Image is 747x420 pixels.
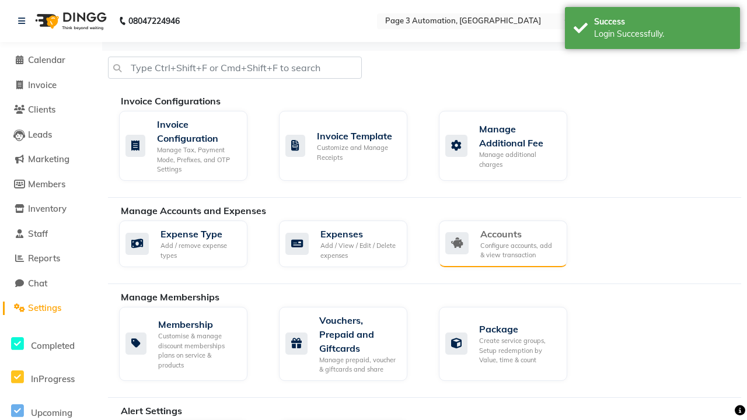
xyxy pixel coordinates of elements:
div: Add / View / Edit / Delete expenses [320,241,398,260]
div: Invoice Configuration [157,117,238,145]
a: Invoice ConfigurationManage Tax, Payment Mode, Prefixes, and OTP Settings [119,111,261,181]
div: Customise & manage discount memberships plans on service & products [158,331,238,370]
div: Configure accounts, add & view transaction [480,241,558,260]
span: Upcoming [31,407,72,418]
span: Leads [28,129,52,140]
div: Vouchers, Prepaid and Giftcards [319,313,398,355]
a: ExpensesAdd / View / Edit / Delete expenses [279,220,421,267]
b: 08047224946 [128,5,180,37]
input: Type Ctrl+Shift+F or Cmd+Shift+F to search [108,57,362,79]
a: MembershipCustomise & manage discount memberships plans on service & products [119,307,261,381]
span: Chat [28,278,47,289]
a: Marketing [3,153,99,166]
div: Login Successfully. [594,28,731,40]
img: logo [30,5,110,37]
a: Inventory [3,202,99,216]
span: Settings [28,302,61,313]
a: Calendar [3,54,99,67]
span: Members [28,178,65,190]
span: Clients [28,104,55,115]
a: Chat [3,277,99,290]
div: Add / remove expense types [160,241,238,260]
a: PackageCreate service groups, Setup redemption by Value, time & count [439,307,581,381]
div: Expense Type [160,227,238,241]
div: Expenses [320,227,398,241]
div: Manage additional charges [479,150,558,169]
span: InProgress [31,373,75,384]
span: Invoice [28,79,57,90]
a: Clients [3,103,99,117]
a: Staff [3,228,99,241]
a: Members [3,178,99,191]
div: Invoice Template [317,129,398,143]
a: Leads [3,128,99,142]
div: Package [479,322,558,336]
span: Staff [28,228,48,239]
a: Manage Additional FeeManage additional charges [439,111,581,181]
a: Settings [3,302,99,315]
a: Invoice [3,79,99,92]
div: Membership [158,317,238,331]
div: Success [594,16,731,28]
span: Calendar [28,54,65,65]
span: Reports [28,253,60,264]
div: Create service groups, Setup redemption by Value, time & count [479,336,558,365]
div: Accounts [480,227,558,241]
div: Customize and Manage Receipts [317,143,398,162]
div: Manage Additional Fee [479,122,558,150]
span: Marketing [28,153,69,164]
a: Vouchers, Prepaid and GiftcardsManage prepaid, voucher & giftcards and share [279,307,421,381]
a: Invoice TemplateCustomize and Manage Receipts [279,111,421,181]
a: Expense TypeAdd / remove expense types [119,220,261,267]
div: Manage Tax, Payment Mode, Prefixes, and OTP Settings [157,145,238,174]
span: Inventory [28,203,67,214]
a: AccountsConfigure accounts, add & view transaction [439,220,581,267]
a: Reports [3,252,99,265]
div: Manage prepaid, voucher & giftcards and share [319,355,398,374]
span: Completed [31,340,75,351]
